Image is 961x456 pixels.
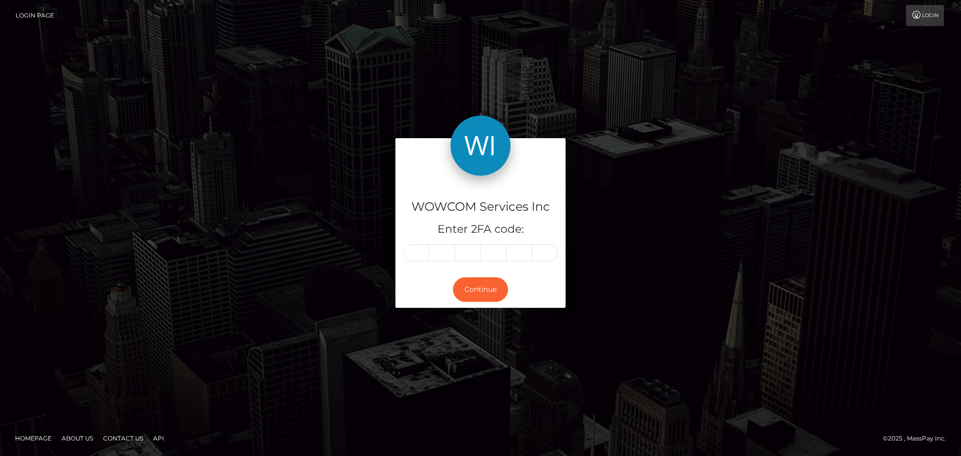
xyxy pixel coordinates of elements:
[906,5,944,26] a: Login
[58,430,97,446] a: About Us
[450,116,511,176] img: WOWCOM Services Inc
[883,433,953,444] div: © 2025 , MassPay Inc.
[403,222,558,237] h5: Enter 2FA code:
[99,430,147,446] a: Contact Us
[11,430,56,446] a: Homepage
[149,430,168,446] a: API
[453,277,508,302] button: Continue
[16,5,54,26] a: Login Page
[403,198,558,216] h4: WOWCOM Services Inc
